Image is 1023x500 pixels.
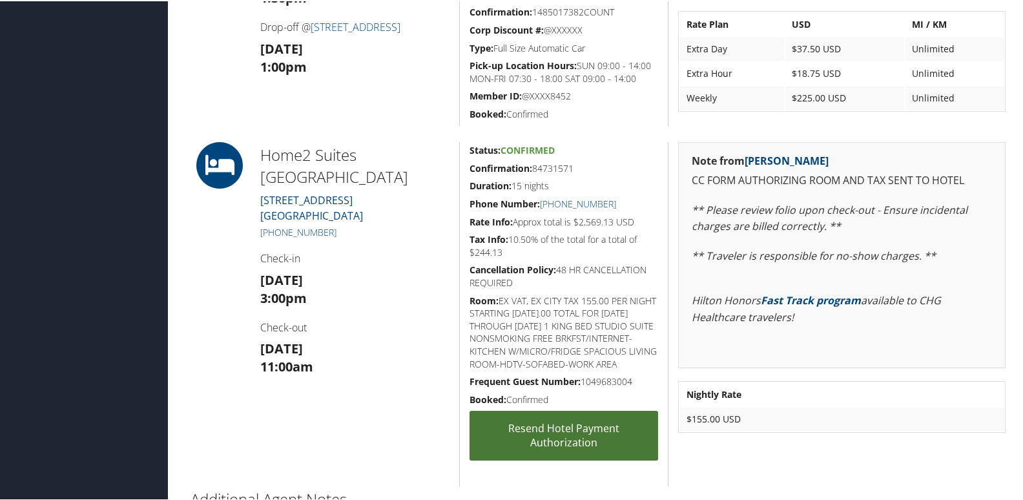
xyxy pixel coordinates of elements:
[692,247,936,262] em: ** Traveler is responsible for no-show charges. **
[680,61,784,84] td: Extra Hour
[470,5,532,17] strong: Confirmation:
[905,36,1004,59] td: Unlimited
[260,19,449,33] h4: Drop-off @
[260,143,449,186] h2: Home2 Suites [GEOGRAPHIC_DATA]
[260,339,303,356] strong: [DATE]
[785,36,904,59] td: $37.50 USD
[470,41,493,53] strong: Type:
[470,23,544,35] strong: Corp Discount #:
[501,143,555,155] span: Confirmed
[905,61,1004,84] td: Unlimited
[470,161,658,174] h5: 84731571
[470,392,506,404] strong: Booked:
[470,232,658,257] h5: 10.50% of the total for a total of $244.13
[745,152,829,167] a: [PERSON_NAME]
[470,89,522,101] strong: Member ID:
[470,107,658,120] h5: Confirmed
[470,143,501,155] strong: Status:
[470,410,658,459] a: Resend Hotel Payment Authorization
[680,85,784,109] td: Weekly
[470,374,581,386] strong: Frequent Guest Number:
[692,202,967,233] em: ** Please review folio upon check-out - Ensure incidental charges are billed correctly. **
[680,406,1004,430] td: $155.00 USD
[470,89,658,101] h5: @XXXX8452
[905,85,1004,109] td: Unlimited
[470,392,658,405] h5: Confirmed
[761,292,861,306] a: Fast Track program
[680,36,784,59] td: Extra Day
[260,357,313,374] strong: 11:00am
[260,250,449,264] h4: Check-in
[260,225,336,237] a: [PHONE_NUMBER]
[785,12,904,35] th: USD
[692,152,829,167] strong: Note from
[470,107,506,119] strong: Booked:
[470,58,577,70] strong: Pick-up Location Hours:
[470,5,658,17] h5: 1485017382COUNT
[470,58,658,83] h5: SUN 09:00 - 14:00 MON-FRI 07:30 - 18:00 SAT 09:00 - 14:00
[470,214,513,227] strong: Rate Info:
[470,262,658,287] h5: 48 HR CANCELLATION REQUIRED
[260,39,303,56] strong: [DATE]
[260,270,303,287] strong: [DATE]
[260,192,363,222] a: [STREET_ADDRESS][GEOGRAPHIC_DATA]
[692,292,941,323] em: Hilton Honors available to CHG Healthcare travelers!
[905,12,1004,35] th: MI / KM
[470,196,540,209] strong: Phone Number:
[260,288,307,306] strong: 3:00pm
[470,161,532,173] strong: Confirmation:
[680,382,1004,405] th: Nightly Rate
[692,171,992,188] p: CC FORM AUTHORIZING ROOM AND TAX SENT TO HOTEL
[470,23,658,36] h5: @XXXXXX
[785,85,904,109] td: $225.00 USD
[260,319,449,333] h4: Check-out
[785,61,904,84] td: $18.75 USD
[470,178,512,191] strong: Duration:
[470,293,658,370] h5: EX VAT, EX CITY TAX 155.00 PER NIGHT STARTING [DATE].00 TOTAL FOR [DATE] THROUGH [DATE] 1 KING BE...
[311,19,400,33] a: [STREET_ADDRESS]
[540,196,616,209] a: [PHONE_NUMBER]
[470,232,508,244] strong: Tax Info:
[470,214,658,227] h5: Approx total is $2,569.13 USD
[680,12,784,35] th: Rate Plan
[470,41,658,54] h5: Full Size Automatic Car
[470,262,556,275] strong: Cancellation Policy:
[470,178,658,191] h5: 15 nights
[470,374,658,387] h5: 1049683004
[260,57,307,74] strong: 1:00pm
[470,293,499,306] strong: Room:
